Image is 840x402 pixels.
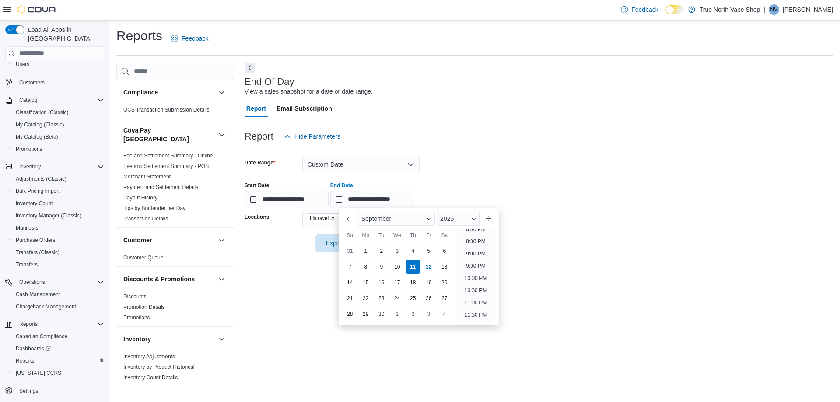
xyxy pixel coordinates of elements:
[123,163,209,169] a: Fee and Settlement Summary - POS
[16,277,104,287] span: Operations
[461,297,490,308] li: 11:00 PM
[406,260,420,274] div: day-11
[374,291,388,305] div: day-23
[456,229,496,322] ul: Time
[123,353,175,360] a: Inventory Adjustments
[12,186,104,196] span: Bulk Pricing Import
[123,174,171,180] a: Merchant Statement
[123,255,163,261] a: Customer Queue
[343,291,357,305] div: day-21
[123,107,210,113] a: OCS Transaction Submission Details
[422,291,436,305] div: day-26
[245,77,294,87] h3: End Of Day
[617,1,661,18] a: Feedback
[12,144,104,154] span: Promotions
[19,97,37,104] span: Catalog
[374,244,388,258] div: day-2
[9,234,108,246] button: Purchase Orders
[16,161,104,172] span: Inventory
[182,34,208,43] span: Feedback
[123,304,165,311] span: Promotion Details
[123,236,215,245] button: Customer
[359,260,373,274] div: day-8
[9,301,108,313] button: Chargeback Management
[437,260,451,274] div: day-13
[217,87,227,98] button: Compliance
[12,343,54,354] a: Dashboards
[116,150,234,227] div: Cova Pay [GEOGRAPHIC_DATA]
[294,132,340,141] span: Hide Parameters
[123,335,151,343] h3: Inventory
[123,216,168,222] a: Transaction Details
[374,276,388,290] div: day-16
[16,357,34,364] span: Reports
[16,200,53,207] span: Inventory Count
[2,94,108,106] button: Catalog
[330,216,336,221] button: Remove Listowel from selection in this group
[359,276,373,290] div: day-15
[770,4,778,15] span: NV
[462,248,489,259] li: 9:00 PM
[12,59,104,70] span: Users
[16,175,66,182] span: Adjustments (Classic)
[123,374,178,381] a: Inventory Count Details
[123,335,215,343] button: Inventory
[12,331,104,342] span: Canadian Compliance
[16,77,104,87] span: Customers
[406,291,420,305] div: day-25
[123,205,185,211] a: Tips by Budtender per Day
[12,198,104,209] span: Inventory Count
[437,228,451,242] div: Sa
[306,213,339,223] span: Listowel
[406,307,420,321] div: day-2
[343,276,357,290] div: day-14
[123,173,171,180] span: Merchant Statement
[665,14,666,15] span: Dark Mode
[462,224,489,234] li: 8:00 PM
[437,244,451,258] div: day-6
[330,191,414,208] input: Press the down key to enter a popover containing a calendar. Press the escape key to close the po...
[374,260,388,274] div: day-9
[276,100,332,117] span: Email Subscription
[9,259,108,271] button: Transfers
[390,228,404,242] div: We
[16,77,48,88] a: Customers
[116,291,234,326] div: Discounts & Promotions
[16,161,44,172] button: Inventory
[359,291,373,305] div: day-22
[280,128,344,145] button: Hide Parameters
[462,261,489,271] li: 9:30 PM
[783,4,833,15] p: [PERSON_NAME]
[123,353,175,360] span: Inventory Adjustments
[16,291,60,298] span: Cash Management
[12,119,68,130] a: My Catalog (Classic)
[422,260,436,274] div: day-12
[16,386,42,396] a: Settings
[700,4,760,15] p: True North Vape Shop
[246,100,266,117] span: Report
[12,223,42,233] a: Manifests
[245,159,276,166] label: Date Range
[123,293,147,300] span: Discounts
[217,274,227,284] button: Discounts & Promotions
[330,182,353,189] label: End Date
[116,27,162,45] h1: Reports
[123,364,195,371] span: Inventory by Product Historical
[16,61,29,68] span: Users
[390,291,404,305] div: day-24
[12,235,59,245] a: Purchase Orders
[19,163,41,170] span: Inventory
[12,289,104,300] span: Cash Management
[16,370,61,377] span: [US_STATE] CCRS
[12,301,104,312] span: Chargeback Management
[24,25,104,43] span: Load All Apps in [GEOGRAPHIC_DATA]
[12,174,70,184] a: Adjustments (Classic)
[123,315,150,321] a: Promotions
[390,260,404,274] div: day-10
[437,212,480,226] div: Button. Open the year selector. 2025 is currently selected.
[123,205,185,212] span: Tips by Budtender per Day
[406,244,420,258] div: day-4
[245,131,273,142] h3: Report
[9,173,108,185] button: Adjustments (Classic)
